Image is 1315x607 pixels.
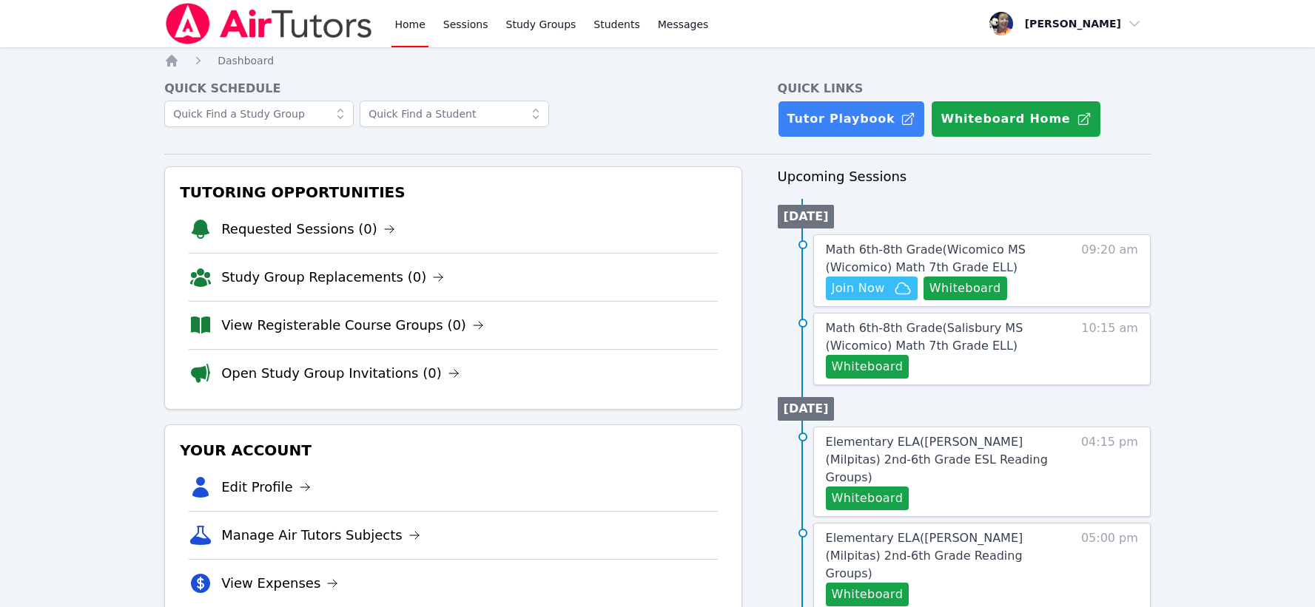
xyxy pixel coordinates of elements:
[164,101,354,127] input: Quick Find a Study Group
[778,205,835,228] li: [DATE]
[218,53,274,68] a: Dashboard
[826,355,909,379] button: Whiteboard
[221,477,311,498] a: Edit Profile
[826,321,1023,353] span: Math 6th-8th Grade ( Salisbury MS (Wicomico) Math 7th Grade ELL )
[164,80,741,98] h4: Quick Schedule
[826,435,1048,484] span: Elementary ELA ( [PERSON_NAME] (Milpitas) 2nd-6th Grade ESL Reading Groups )
[778,166,1151,187] h3: Upcoming Sessions
[221,573,338,594] a: View Expenses
[164,3,374,44] img: Air Tutors
[221,363,460,384] a: Open Study Group Invitations (0)
[658,17,709,32] span: Messages
[1081,241,1138,300] span: 09:20 am
[826,319,1060,355] a: Math 6th-8th Grade(Salisbury MS (Wicomico) Math 7th Grade ELL)
[826,531,1023,580] span: Elementary ELA ( [PERSON_NAME] (Milpitas) 2nd-6th Grade Reading Groups )
[1081,433,1138,510] span: 04:15 pm
[177,179,729,206] h3: Tutoring Opportunities
[221,525,420,546] a: Manage Air Tutors Subjects
[832,279,885,297] span: Join Now
[360,101,549,127] input: Quick Find a Student
[177,437,729,464] h3: Your Account
[826,529,1060,583] a: Elementary ELA([PERSON_NAME] (Milpitas) 2nd-6th Grade Reading Groups)
[1081,529,1138,606] span: 05:00 pm
[826,486,909,510] button: Whiteboard
[778,101,926,138] a: Tutor Playbook
[221,219,395,240] a: Requested Sessions (0)
[218,55,274,67] span: Dashboard
[1081,319,1138,379] span: 10:15 am
[931,101,1100,138] button: Whiteboard Home
[826,583,909,606] button: Whiteboard
[778,397,835,421] li: [DATE]
[778,80,1151,98] h4: Quick Links
[221,267,444,288] a: Study Group Replacements (0)
[164,53,1151,68] nav: Breadcrumb
[221,315,484,336] a: View Registerable Course Groups (0)
[924,277,1007,300] button: Whiteboard
[826,433,1060,486] a: Elementary ELA([PERSON_NAME] (Milpitas) 2nd-6th Grade ESL Reading Groups)
[826,243,1026,274] span: Math 6th-8th Grade ( Wicomico MS (Wicomico) Math 7th Grade ELL )
[826,241,1060,277] a: Math 6th-8th Grade(Wicomico MS (Wicomico) Math 7th Grade ELL)
[826,277,918,300] button: Join Now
